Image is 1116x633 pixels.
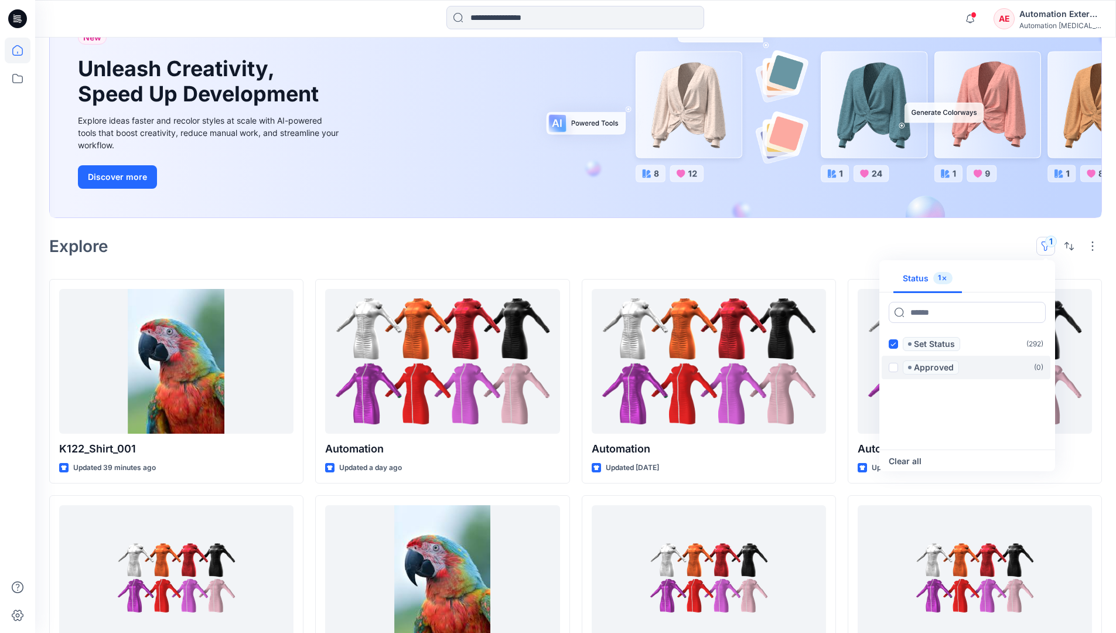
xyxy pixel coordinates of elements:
[1036,237,1055,256] button: 1
[325,289,559,434] a: Automation
[858,289,1092,434] a: Automation
[49,237,108,256] h2: Explore
[592,441,826,457] p: Automation
[73,462,156,474] p: Updated 39 minutes ago
[994,8,1015,29] div: AE
[339,462,402,474] p: Updated a day ago
[606,462,659,474] p: Updated [DATE]
[78,56,324,107] h1: Unleash Creativity, Speed Up Development
[1019,7,1101,21] div: Automation External
[592,289,826,434] a: Automation
[903,360,959,375] span: Approved
[325,441,559,457] p: Automation
[858,441,1092,457] p: Automation
[78,165,342,189] a: Discover more
[59,441,293,457] p: K122_Shirt_001
[903,337,960,351] span: Set Status
[1026,338,1043,350] p: ( 292 )
[889,454,922,468] button: Clear all
[59,289,293,434] a: K122_Shirt_001
[938,272,941,284] p: 1
[83,30,101,45] span: New
[914,337,955,351] p: Set Status
[1034,362,1043,374] p: ( 0 )
[1019,21,1101,30] div: Automation [MEDICAL_DATA]...
[78,114,342,151] div: Explore ideas faster and recolor styles at scale with AI-powered tools that boost creativity, red...
[914,360,954,375] p: Approved
[78,165,157,189] button: Discover more
[872,462,925,474] p: Updated [DATE]
[893,265,962,293] button: Status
